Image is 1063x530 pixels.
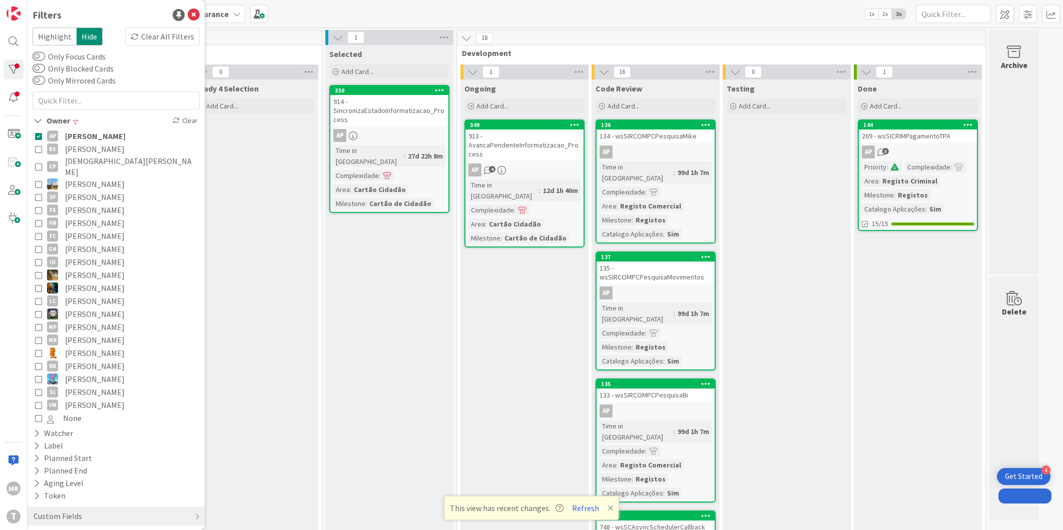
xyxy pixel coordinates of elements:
span: [PERSON_NAME] [65,346,125,359]
button: CP [DEMOGRAPHIC_DATA][PERSON_NAME] [35,155,197,177]
div: Clear [171,114,200,127]
div: MP [47,321,58,332]
img: JC [47,282,58,293]
span: [PERSON_NAME] [65,385,125,398]
div: BS [47,143,58,154]
div: AP [600,286,613,299]
div: AP [597,404,715,417]
button: GN [PERSON_NAME] [35,242,197,255]
span: [PERSON_NAME] [65,372,125,385]
div: Sim [665,487,682,498]
span: 0 [212,66,229,78]
span: Ongoing [464,83,496,93]
span: : [878,175,880,186]
span: : [514,204,515,215]
div: Area [468,218,485,229]
span: 2x [878,9,892,19]
span: [PERSON_NAME] [65,281,125,294]
div: Label [33,439,64,452]
div: 144269 - wsSICRIMPagamentoTPA [859,120,977,142]
span: : [616,200,618,211]
a: 135133 - wsSIRCOMPCPesquisaBiAPTime in [GEOGRAPHIC_DATA]:99d 1h 7mComplexidade:Area:Registo Comer... [596,378,716,502]
span: Add Card... [206,101,238,110]
div: 137135 - wsSIRCOMPCPesquisaMovimentos [597,252,715,283]
div: VM [47,399,58,410]
span: [PERSON_NAME] [65,359,125,372]
div: MR [47,334,58,345]
div: Registo Comercial [618,200,684,211]
span: Add Card... [341,67,373,76]
div: Time in [GEOGRAPHIC_DATA] [333,145,404,167]
div: Complexidade [600,186,645,197]
div: 135 [601,380,715,387]
a: 350914 - SincronizaEstadoInformatizacao_ProcessAPTime in [GEOGRAPHIC_DATA]:27d 22h 8mComplexidade... [329,85,449,213]
button: JC [PERSON_NAME] [35,281,197,294]
div: 350914 - SincronizaEstadoInformatizacao_Process [330,86,448,126]
div: 144 [859,120,977,129]
span: : [674,167,675,178]
div: Watcher [33,427,74,439]
div: Registo Comercial [618,459,684,470]
span: : [674,426,675,437]
div: 350 [330,86,448,95]
button: FA [PERSON_NAME] [35,203,197,216]
div: Planned Start [33,452,93,464]
span: : [632,473,633,484]
div: Milestone [862,189,894,200]
div: 12d 1h 40m [541,185,581,196]
button: AP [PERSON_NAME] [35,129,197,142]
span: Done [858,83,877,93]
div: IO [47,256,58,267]
button: MP [PERSON_NAME] [35,320,197,333]
span: 18 [476,32,493,44]
span: : [925,203,927,214]
button: DF [PERSON_NAME] [35,190,197,203]
div: Custom Fields [33,510,83,522]
span: : [886,161,888,172]
input: Quick Filter... [33,91,200,109]
span: : [950,161,952,172]
img: DG [47,178,58,189]
button: Only Focus Cards [33,51,45,61]
button: LC [PERSON_NAME] [35,294,197,307]
div: 4 [1041,465,1050,474]
button: IO [PERSON_NAME] [35,255,197,268]
span: Testing [727,83,755,93]
div: SL [47,386,58,397]
div: Archive [1001,59,1027,71]
span: Add Card... [476,101,508,110]
div: DF [47,191,58,202]
div: GN [47,243,58,254]
div: 349913 - AvancaPendenteInformatizacao_Process [465,120,584,160]
span: : [645,186,647,197]
span: Highlight [33,27,77,45]
div: Delete [1002,305,1026,317]
input: Quick Filter... [916,5,991,23]
div: Catalogo Aplicações [600,355,663,366]
span: : [404,150,405,161]
span: 3x [892,9,905,19]
div: Area [862,175,878,186]
div: AP [597,145,715,158]
span: Add Card... [870,101,902,110]
span: : [663,487,665,498]
div: FA [47,204,58,215]
button: Only Blocked Cards [33,63,45,73]
div: MR [7,481,21,495]
div: Filters [33,7,62,22]
div: Registos [895,189,930,200]
div: T [7,509,21,523]
div: 914 - SincronizaEstadoInformatizacao_Process [330,95,448,126]
img: RL [47,347,58,358]
div: RB [47,360,58,371]
div: 135 [597,379,715,388]
span: Add Card... [739,101,771,110]
div: Complexidade [905,161,950,172]
div: 27d 22h 8m [405,150,445,161]
span: : [674,308,675,319]
div: 164 [601,512,715,519]
span: [PERSON_NAME] [65,216,125,229]
div: Cartão Cidadão [351,184,408,195]
div: Area [600,200,616,211]
span: Add Card... [608,101,640,110]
